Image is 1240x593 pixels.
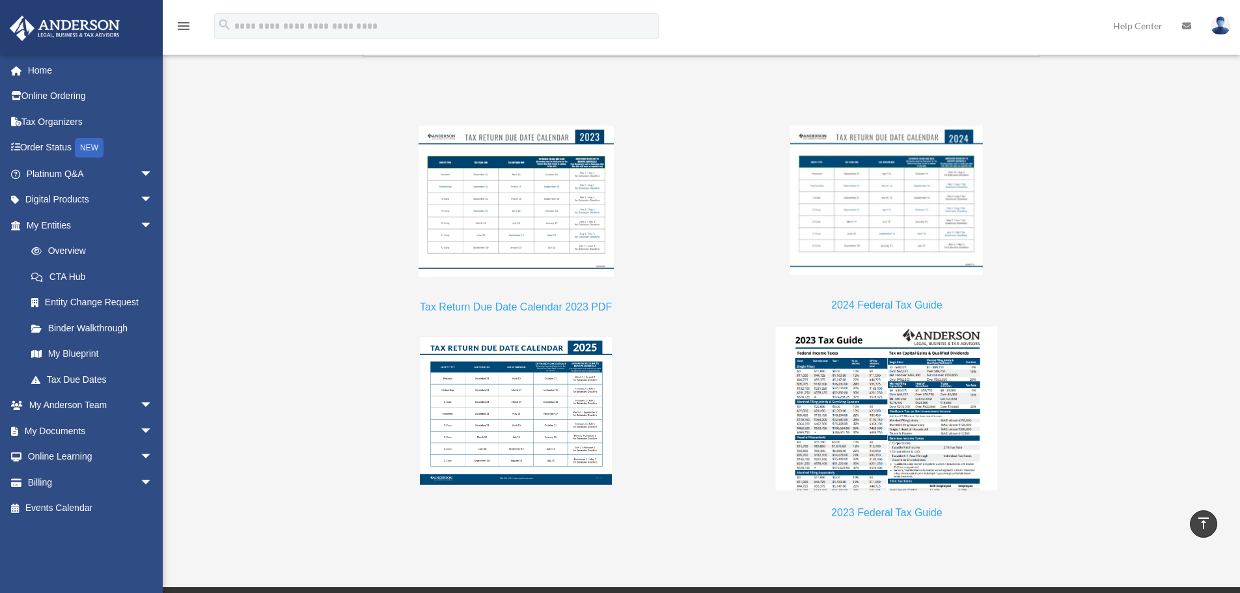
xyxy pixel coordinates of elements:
a: Tax Organizers [9,109,172,135]
img: taxdueimg [419,126,614,277]
a: Overview [18,238,172,264]
span: arrow_drop_down [140,393,166,419]
a: Platinum Q&Aarrow_drop_down [9,161,172,187]
a: Billingarrow_drop_down [9,469,172,495]
a: CTA Hub [18,264,172,290]
a: My Anderson Teamarrow_drop_down [9,393,172,419]
i: vertical_align_top [1196,516,1211,531]
a: My Blueprint [18,341,172,367]
i: search [217,18,232,32]
a: My Documentsarrow_drop_down [9,418,172,444]
img: User Pic [1211,16,1230,35]
span: arrow_drop_down [140,212,166,239]
a: Binder Walkthrough [18,315,172,341]
a: Events Calendar [9,495,172,521]
i: menu [176,18,191,34]
a: Home [9,57,172,83]
a: Entity Change Request [18,290,172,316]
span: arrow_drop_down [140,187,166,214]
a: 2023 Federal Tax Guide [831,507,942,525]
img: TaxDueDate_2024-2200x1700-231bdc1 [790,126,983,275]
a: Online Learningarrow_drop_down [9,444,172,470]
img: Anderson Advisors Platinum Portal [6,16,124,41]
span: arrow_drop_down [140,418,166,445]
img: 2023 Federal Tax Reference Guide [776,326,999,490]
a: menu [176,23,191,34]
span: arrow_drop_down [140,469,166,496]
img: 2025 tax dates [420,336,611,485]
a: Digital Productsarrow_drop_down [9,187,172,213]
a: Online Ordering [9,83,172,109]
a: Tax Due Dates [18,366,166,393]
a: Tax Return Due Date Calendar 2023 PDF [420,301,612,319]
a: 2024 Federal Tax Guide [831,299,942,317]
a: My Entitiesarrow_drop_down [9,212,172,238]
div: NEW [75,138,103,158]
span: arrow_drop_down [140,444,166,471]
a: Order StatusNEW [9,135,172,161]
span: arrow_drop_down [140,161,166,187]
a: vertical_align_top [1190,510,1217,538]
